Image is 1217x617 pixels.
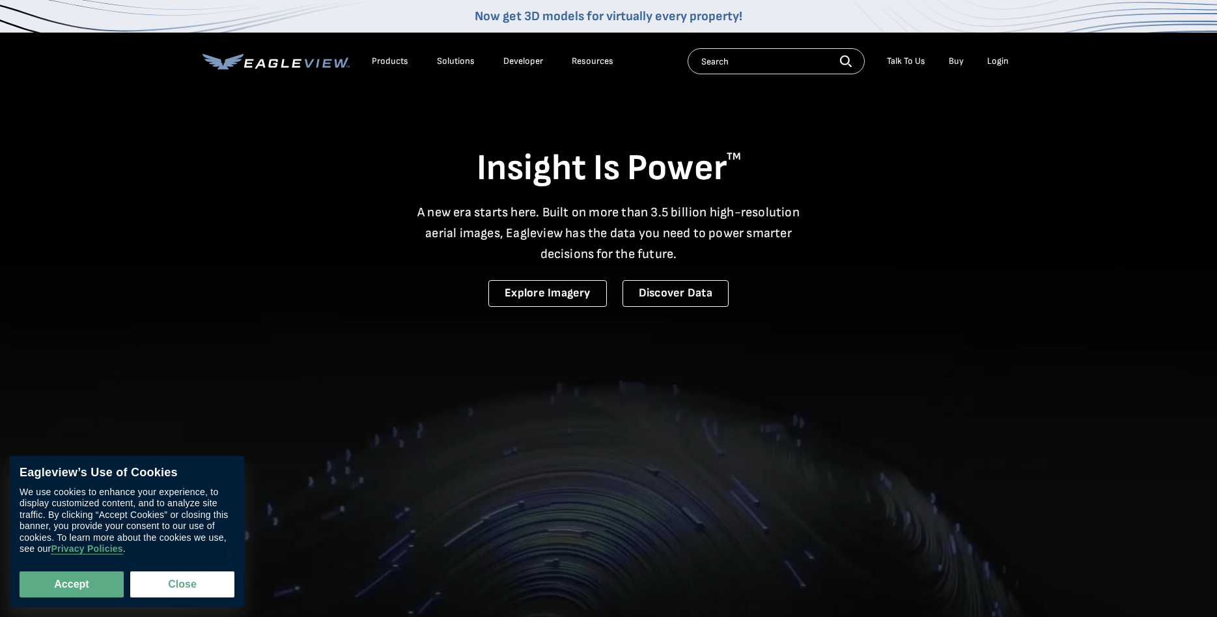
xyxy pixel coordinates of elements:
p: A new era starts here. Built on more than 3.5 billion high-resolution aerial images, Eagleview ha... [410,202,808,265]
div: Solutions [437,55,475,67]
a: Explore Imagery [488,280,607,307]
div: Login [987,55,1009,67]
a: Discover Data [622,280,729,307]
input: Search [688,48,865,74]
div: Resources [572,55,613,67]
button: Close [130,571,234,597]
div: Products [372,55,408,67]
h1: Insight Is Power [203,146,1015,192]
div: We use cookies to enhance your experience, to display customized content, and to analyze site tra... [20,487,234,555]
a: Buy [949,55,964,67]
div: Talk To Us [887,55,925,67]
a: Developer [503,55,543,67]
a: Now get 3D models for virtually every property! [475,8,742,24]
button: Accept [20,571,124,597]
a: Privacy Policies [51,544,122,555]
sup: TM [727,151,741,163]
div: Eagleview’s Use of Cookies [20,466,234,480]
